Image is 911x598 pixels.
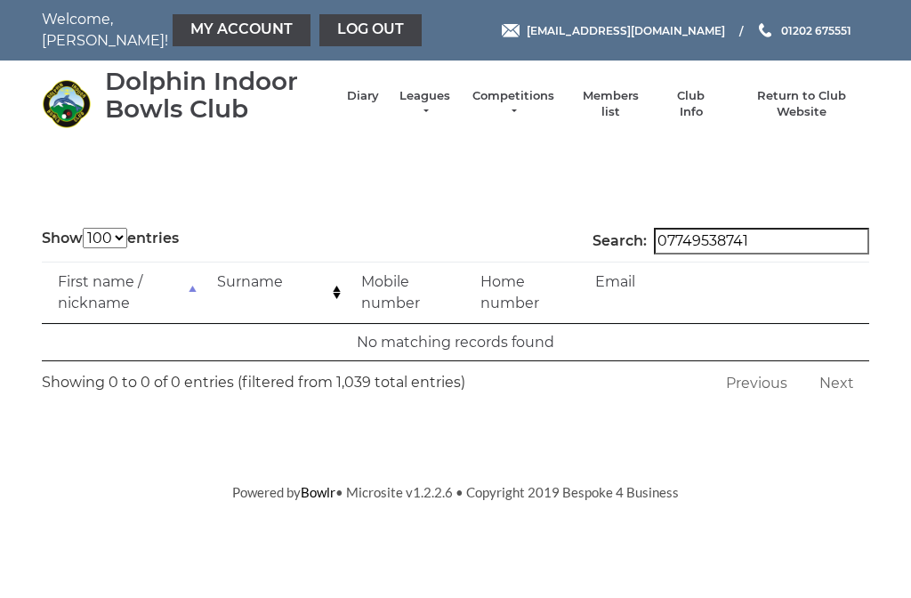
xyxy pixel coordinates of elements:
[502,24,520,37] img: Email
[502,22,725,39] a: Email [EMAIL_ADDRESS][DOMAIN_NAME]
[654,228,869,255] input: Search:
[301,484,335,500] a: Bowlr
[464,262,579,324] td: Home number
[345,262,464,324] td: Mobile number
[579,262,869,324] td: Email
[735,88,869,120] a: Return to Club Website
[781,23,851,36] span: 01202 675551
[347,88,379,104] a: Diary
[232,484,679,500] span: Powered by • Microsite v1.2.2.6 • Copyright 2019 Bespoke 4 Business
[42,361,465,393] div: Showing 0 to 0 of 0 entries (filtered from 1,039 total entries)
[42,9,371,52] nav: Welcome, [PERSON_NAME]!
[173,14,310,46] a: My Account
[759,23,771,37] img: Phone us
[804,365,869,402] a: Next
[665,88,717,120] a: Club Info
[711,365,802,402] a: Previous
[105,68,329,123] div: Dolphin Indoor Bowls Club
[527,23,725,36] span: [EMAIL_ADDRESS][DOMAIN_NAME]
[42,262,201,324] td: First name / nickname: activate to sort column descending
[573,88,647,120] a: Members list
[593,228,869,255] label: Search:
[319,14,422,46] a: Log out
[397,88,453,120] a: Leagues
[83,228,127,248] select: Showentries
[42,324,869,360] td: No matching records found
[756,22,851,39] a: Phone us 01202 675551
[42,79,91,128] img: Dolphin Indoor Bowls Club
[42,228,179,249] label: Show entries
[471,88,556,120] a: Competitions
[201,262,344,324] td: Surname: activate to sort column ascending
